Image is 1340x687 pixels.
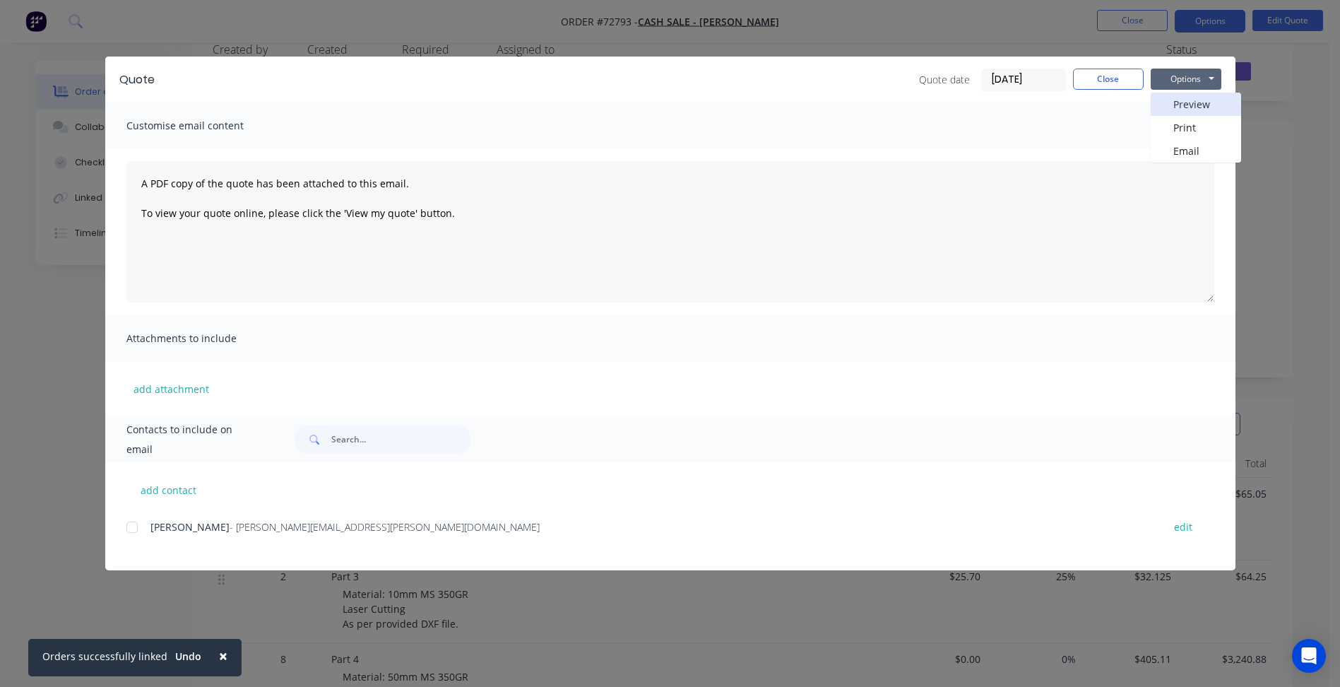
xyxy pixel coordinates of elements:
span: - [PERSON_NAME][EMAIL_ADDRESS][PERSON_NAME][DOMAIN_NAME] [230,520,540,534]
button: Print [1151,116,1241,139]
button: add attachment [126,378,216,399]
button: edit [1166,517,1201,536]
button: Preview [1151,93,1241,116]
button: Email [1151,139,1241,163]
div: Orders successfully linked [42,649,167,664]
span: Customise email content [126,116,282,136]
span: Attachments to include [126,329,282,348]
button: Close [1073,69,1144,90]
textarea: A PDF copy of the quote has been attached to this email. To view your quote online, please click ... [126,161,1214,303]
span: × [219,646,227,666]
button: Close [205,639,242,673]
div: Quote [119,71,155,88]
div: Open Intercom Messenger [1292,639,1326,673]
button: Options [1151,69,1221,90]
button: add contact [126,479,211,500]
span: Quote date [919,72,970,87]
span: Contacts to include on email [126,420,260,459]
span: [PERSON_NAME] [150,520,230,534]
button: Undo [167,646,209,667]
input: Search... [331,425,471,454]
